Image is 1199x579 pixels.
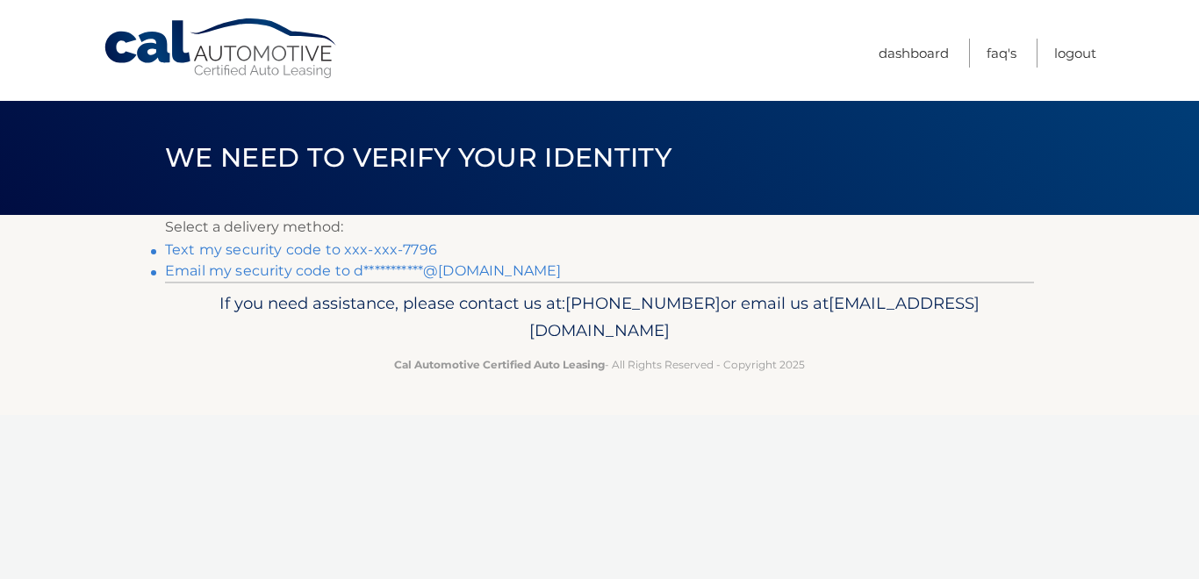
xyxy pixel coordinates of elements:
p: - All Rights Reserved - Copyright 2025 [176,355,1023,374]
span: We need to verify your identity [165,141,671,174]
a: Text my security code to xxx-xxx-7796 [165,241,437,258]
a: Dashboard [879,39,949,68]
p: If you need assistance, please contact us at: or email us at [176,289,1023,346]
a: FAQ's [987,39,1016,68]
span: [PHONE_NUMBER] [565,293,721,313]
a: Cal Automotive [103,18,340,80]
a: Logout [1054,39,1096,68]
p: Select a delivery method: [165,215,1034,239]
strong: Cal Automotive Certified Auto Leasing [394,358,605,371]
